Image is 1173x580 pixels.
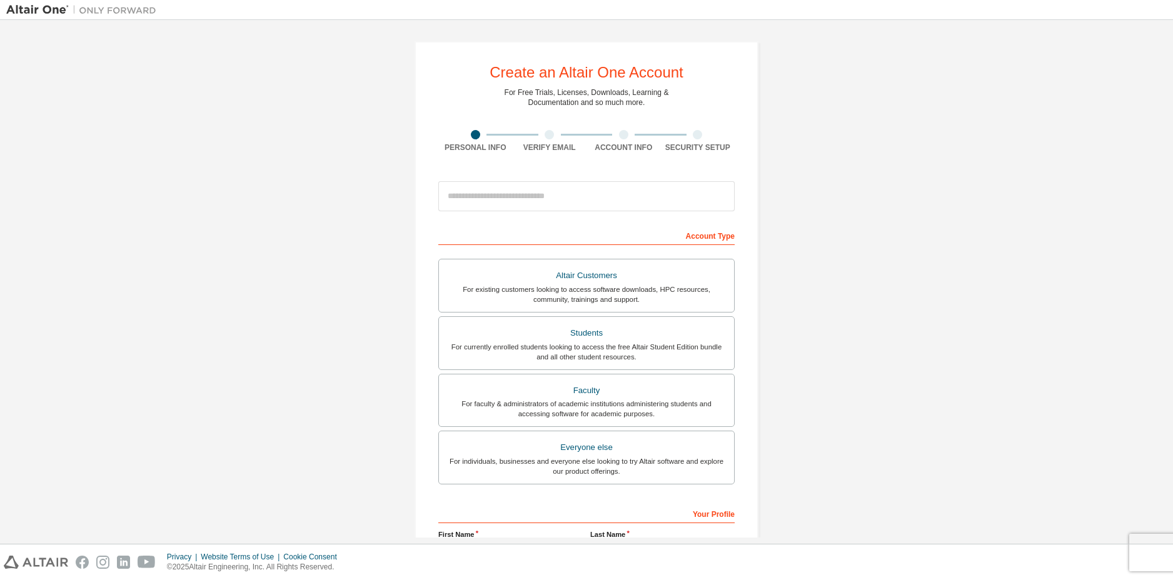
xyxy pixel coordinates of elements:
[201,552,283,562] div: Website Terms of Use
[283,552,344,562] div: Cookie Consent
[490,65,683,80] div: Create an Altair One Account
[167,552,201,562] div: Privacy
[446,382,727,399] div: Faculty
[446,342,727,362] div: For currently enrolled students looking to access the free Altair Student Edition bundle and all ...
[513,142,587,152] div: Verify Email
[6,4,163,16] img: Altair One
[167,562,345,572] p: © 2025 Altair Engineering, Inc. All Rights Reserved.
[4,556,68,569] img: altair_logo.svg
[117,556,130,569] img: linkedin.svg
[438,142,513,152] div: Personal Info
[446,439,727,456] div: Everyone else
[661,142,735,152] div: Security Setup
[505,87,669,107] div: For Free Trials, Licenses, Downloads, Learning & Documentation and so much more.
[438,503,735,523] div: Your Profile
[446,456,727,476] div: For individuals, businesses and everyone else looking to try Altair software and explore our prod...
[446,399,727,419] div: For faculty & administrators of academic institutions administering students and accessing softwa...
[446,284,727,304] div: For existing customers looking to access software downloads, HPC resources, community, trainings ...
[438,529,583,539] label: First Name
[590,529,735,539] label: Last Name
[438,225,735,245] div: Account Type
[586,142,661,152] div: Account Info
[138,556,156,569] img: youtube.svg
[446,324,727,342] div: Students
[96,556,109,569] img: instagram.svg
[76,556,89,569] img: facebook.svg
[446,267,727,284] div: Altair Customers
